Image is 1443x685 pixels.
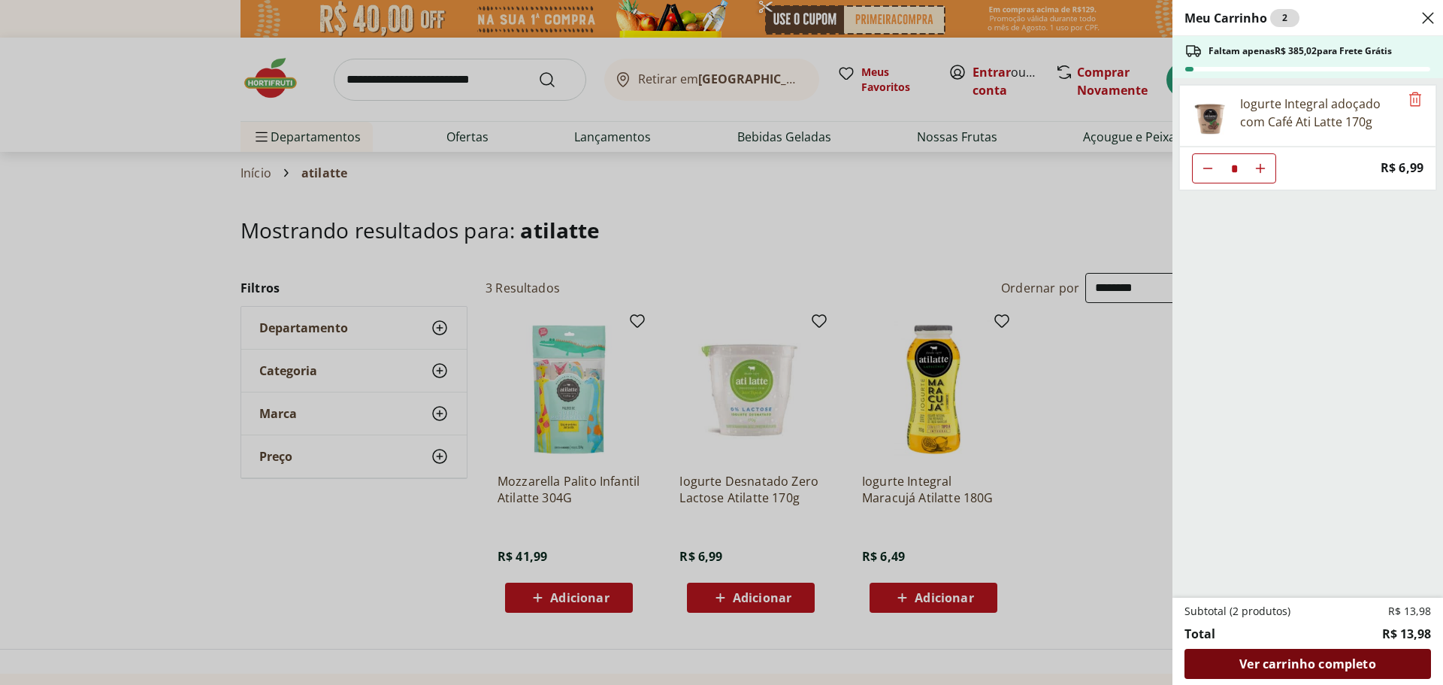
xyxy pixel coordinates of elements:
a: Ver carrinho completo [1184,649,1431,679]
button: Aumentar Quantidade [1245,153,1275,183]
span: Total [1184,625,1215,643]
h2: Meu Carrinho [1184,9,1299,27]
button: Remove [1406,91,1424,109]
button: Diminuir Quantidade [1193,153,1223,183]
div: Iogurte Integral adoçado com Café Ati Latte 170g [1240,95,1399,131]
div: 2 [1270,9,1299,27]
span: Ver carrinho completo [1239,658,1375,670]
span: R$ 6,99 [1381,158,1423,178]
img: Principal [1189,95,1231,137]
span: R$ 13,98 [1382,625,1431,643]
span: Faltam apenas R$ 385,02 para Frete Grátis [1209,45,1392,57]
span: Subtotal (2 produtos) [1184,604,1290,619]
span: R$ 13,98 [1388,604,1431,619]
input: Quantidade Atual [1223,154,1245,183]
